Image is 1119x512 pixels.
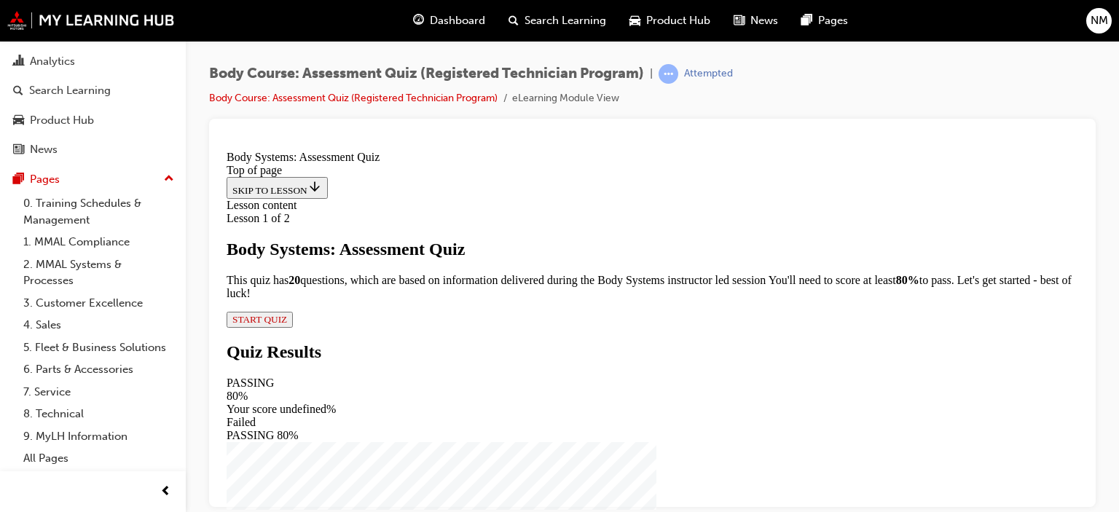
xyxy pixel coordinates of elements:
div: Product Hub [30,112,94,129]
span: SKIP TO LESSON [12,40,101,51]
a: 4. Sales [17,314,180,336]
span: Dashboard [430,12,485,29]
div: Search Learning [29,82,111,99]
div: Analytics [30,53,75,70]
a: Product Hub [6,107,180,134]
span: pages-icon [801,12,812,30]
a: 3. Customer Excellence [17,292,180,315]
button: NM [1086,8,1112,34]
div: Body Systems: Assessment Quiz [6,6,857,19]
span: news-icon [13,143,24,157]
span: prev-icon [160,483,171,501]
button: SKIP TO LESSON [6,32,107,54]
span: START QUIZ [12,169,66,180]
a: 9. MyLH Information [17,425,180,448]
span: news-icon [734,12,745,30]
a: All Pages [17,447,180,470]
span: pages-icon [13,173,24,186]
span: up-icon [164,170,174,189]
h1: Quiz Results [6,197,857,217]
p: This quiz has questions, which are based on information delivered during the Body Systems instruc... [6,129,857,155]
span: chart-icon [13,55,24,68]
strong: 2 [68,129,74,141]
div: PASSING [6,232,857,245]
span: car-icon [13,114,24,127]
div: Pages [30,171,60,188]
span: Body Course: Assessment Quiz (Registered Technician Program) [209,66,644,82]
span: search-icon [509,12,519,30]
button: Pages [6,166,180,193]
span: Search Learning [525,12,606,29]
div: PASSING 80% [6,284,857,297]
span: guage-icon [413,12,424,30]
div: Attempted [684,67,733,81]
a: Search Learning [6,77,180,104]
strong: 0 [74,129,79,141]
img: mmal [7,11,175,30]
span: Pages [818,12,848,29]
button: DashboardAnalyticsSearch LearningProduct HubNews [6,15,180,166]
a: 7. Service [17,381,180,403]
span: Lesson content [6,54,76,66]
a: news-iconNews [722,6,790,36]
a: car-iconProduct Hub [618,6,722,36]
span: NM [1091,12,1108,29]
span: learningRecordVerb_ATTEMPT-icon [659,64,678,84]
a: Body Course: Assessment Quiz (Registered Technician Program) [209,92,498,104]
a: Analytics [6,48,180,75]
a: search-iconSearch Learning [497,6,618,36]
a: 6. Parts & Accessories [17,358,180,381]
li: eLearning Module View [512,90,619,107]
span: car-icon [629,12,640,30]
div: Failed [6,271,857,284]
strong: 80% [675,129,699,141]
span: search-icon [13,84,23,98]
a: News [6,136,180,163]
span: News [750,12,778,29]
a: 8. Technical [17,403,180,425]
a: 1. MMAL Compliance [17,231,180,253]
button: START QUIZ [6,167,72,183]
a: guage-iconDashboard [401,6,497,36]
div: Body Systems: Assessment Quiz [6,95,857,114]
div: Top of page [6,19,857,32]
a: pages-iconPages [790,6,860,36]
span: Product Hub [646,12,710,29]
div: Your score undefined% [6,258,857,271]
a: 2. MMAL Systems & Processes [17,253,180,292]
div: 80% [6,245,857,258]
div: Lesson 1 of 2 [6,67,857,80]
div: News [30,141,58,158]
a: 0. Training Schedules & Management [17,192,180,231]
span: | [650,66,653,82]
a: 5. Fleet & Business Solutions [17,336,180,359]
